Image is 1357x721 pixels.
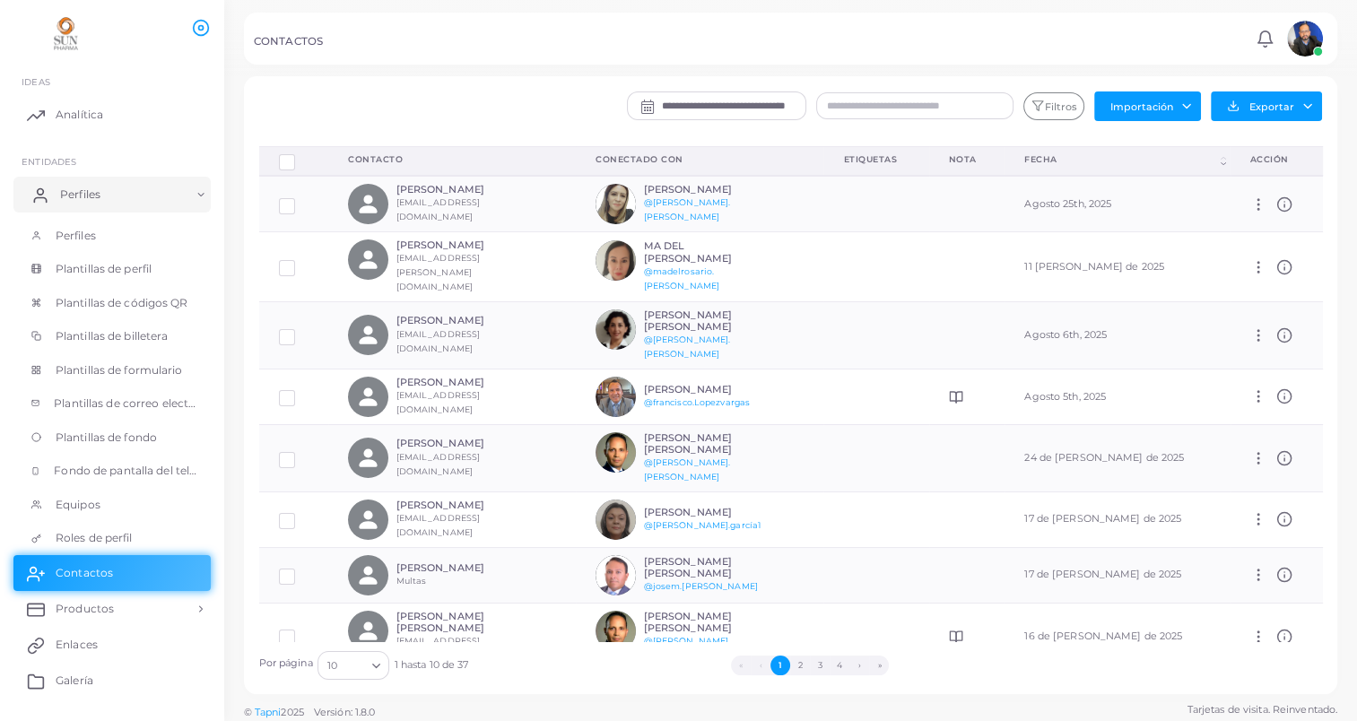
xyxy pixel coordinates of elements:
img: avatar [596,499,636,540]
button: Exportar [1211,91,1322,121]
svg: Relleno de persona [356,385,380,409]
div: Nota [949,153,986,166]
span: ENTIDADES [22,156,76,167]
h6: [PERSON_NAME] [396,499,528,511]
img: avatar [596,184,636,224]
div: 24 de [PERSON_NAME] de 2025 [1024,451,1210,465]
h6: [PERSON_NAME] [644,384,776,395]
span: IDEAS [22,76,50,87]
a: Plantillas de correo electrónico [13,387,211,421]
div: 17 de [PERSON_NAME] de 2025 [1024,512,1210,526]
svg: Relleno de persona [356,563,380,587]
span: Plantillas de perfil [56,261,152,277]
svg: Relleno de persona [356,446,380,470]
svg: Relleno de persona [356,248,380,272]
img: avatar [596,555,636,595]
button: Filtros [1023,92,1084,121]
a: Roles de perfil [13,521,211,555]
a: @[PERSON_NAME].garcía1 [644,520,761,530]
span: Fondo de pantalla del teléfono [54,463,197,479]
a: @[PERSON_NAME].[PERSON_NAME] [644,334,731,359]
span: 1 hasta 10 de 37 [395,658,469,673]
a: @madelrosario.[PERSON_NAME] [644,266,719,291]
small: [EMAIL_ADDRESS][DOMAIN_NAME] [396,636,481,660]
a: Productos [13,591,211,627]
span: Contactos [56,565,113,581]
a: Plantillas de formulario [13,353,211,387]
small: Multas [396,576,427,586]
a: Contactos [13,555,211,591]
div: Conectado con [596,153,804,166]
a: Plantillas de códigos QR [13,286,211,320]
span: Perfiles [60,187,100,203]
span: Tarjetas de visita. Reinventado. [1187,702,1337,717]
span: Equipos [56,497,100,513]
h6: [PERSON_NAME] [PERSON_NAME] [644,309,776,333]
span: Plantillas de códigos QR [56,295,188,311]
div: 16 de [PERSON_NAME] de 2025 [1024,630,1210,644]
h6: [PERSON_NAME] [PERSON_NAME] [644,432,776,456]
span: Roles de perfil [56,530,133,546]
h6: [PERSON_NAME] [396,239,528,251]
a: Enlaces [13,627,211,663]
font: 10 [327,657,337,675]
button: Ir a la página 1 [770,656,790,675]
a: Galería [13,663,211,699]
button: Ir a la página siguiente [849,656,869,675]
a: @[PERSON_NAME].[PERSON_NAME] [644,457,731,482]
input: Buscar opción [339,656,365,675]
img: avatar [596,309,636,350]
img: avatar [596,432,636,473]
small: [EMAIL_ADDRESS][PERSON_NAME][DOMAIN_NAME] [396,253,481,291]
div: Etiquetas [843,153,909,166]
a: Plantillas de fondo [13,421,211,455]
span: Productos [56,601,114,617]
svg: Relleno de persona [356,619,380,643]
a: logotipo [16,17,116,50]
span: Plantillas de billetera [56,328,169,344]
h6: [PERSON_NAME] [396,438,528,449]
svg: Relleno de persona [356,323,380,347]
h6: [PERSON_NAME] [644,507,776,518]
label: Por página [259,656,313,671]
img: avatar [596,240,636,281]
span: 2025 [281,705,303,720]
div: Contacto [348,153,556,166]
th: Selección de filas [259,146,329,176]
ul: Paginación [468,656,1152,675]
a: Equipos [13,488,211,522]
div: Agosto 25th, 2025 [1024,197,1210,212]
div: Agosto 6th, 2025 [1024,328,1210,343]
span: Plantillas de formulario [56,362,183,378]
h5: CONTACTOS [254,35,323,48]
button: Ir a la página 3 [810,656,830,675]
a: @[PERSON_NAME].[PERSON_NAME] [644,636,731,660]
a: Tapni [255,706,282,718]
button: Importación [1094,91,1201,120]
a: Perfiles [13,177,211,213]
a: Fondo de pantalla del teléfono [13,454,211,488]
font: Filtros [1044,100,1076,113]
small: [EMAIL_ADDRESS][DOMAIN_NAME] [396,513,481,537]
button: Ir a la última página [869,656,889,675]
span: Analítica [56,107,103,123]
h6: MA DEL [PERSON_NAME] [644,240,776,264]
a: @francisco.Lopezvargas [644,397,750,407]
small: [EMAIL_ADDRESS][DOMAIN_NAME] [396,329,481,353]
div: Fecha [1024,153,1217,166]
button: Ir a la página 2 [790,656,810,675]
span: Enlaces [56,637,98,653]
img: avatar [1287,21,1323,56]
svg: Relleno de persona [356,508,380,532]
h6: [PERSON_NAME] [PERSON_NAME] [644,611,776,634]
span: Versión: 1.8.0 [314,706,376,718]
a: Analítica [13,97,211,133]
a: @josem.[PERSON_NAME] [644,581,758,591]
h6: [PERSON_NAME] [396,315,528,326]
span: © [244,705,375,720]
img: avatar [596,611,636,651]
div: Agosto 5th, 2025 [1024,390,1210,404]
a: @[PERSON_NAME].[PERSON_NAME] [644,197,731,222]
svg: Relleno de persona [356,192,380,216]
span: Perfiles [56,228,96,244]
